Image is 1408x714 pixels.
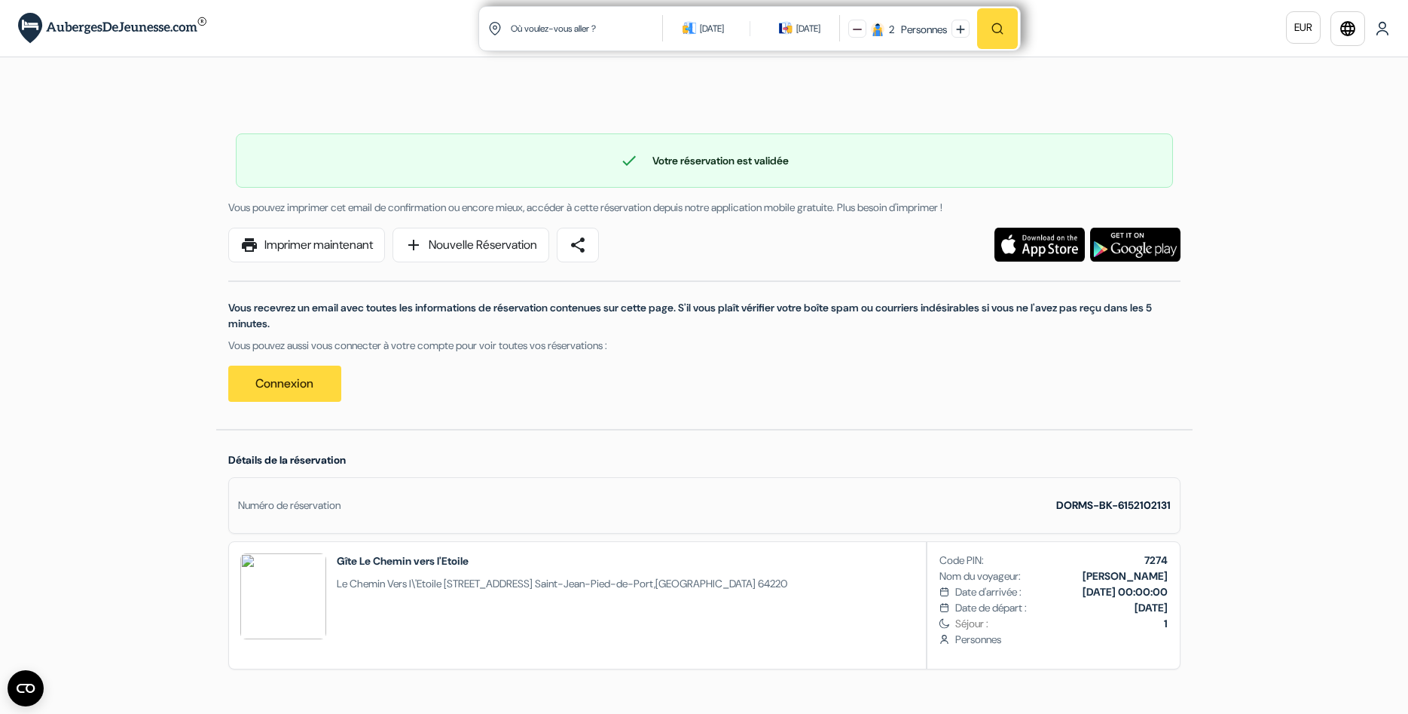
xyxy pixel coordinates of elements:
[1098,15,1393,287] iframe: Dialoogvenster Inloggen met Google
[569,236,587,254] span: share
[228,201,942,214] span: Vous pouvez imprimer cet email de confirmation ou encore mieux, accéder à cette réservation depui...
[955,600,1027,616] span: Date de départ :
[700,21,724,36] div: [DATE]
[871,23,884,36] img: guest icon
[939,553,984,568] span: Code PIN:
[955,616,1167,632] span: Séjour :
[1056,498,1171,512] strong: DORMS-BK-6152102131
[955,632,1167,648] span: Personnes
[889,22,894,38] div: 2
[488,22,502,35] img: location icon
[535,577,654,590] span: Saint-Jean-Pied-de-Port
[557,228,599,262] a: share
[1090,228,1180,262] img: Téléchargez l'application gratuite
[240,553,326,639] img: VjAAPlFkAToOOlY5
[758,577,787,590] span: 64220
[1330,11,1365,46] a: language
[509,10,665,47] input: Ville, université ou logement
[392,228,549,262] a: addNouvelle Réservation
[238,498,341,513] div: Numéro de réservation
[683,21,696,35] img: calendarIcon icon
[337,576,787,592] span: ,
[620,152,638,170] span: check
[796,21,820,36] div: [DATE]
[228,300,1180,332] p: Vous recevrez un email avec toutes les informations de réservation contenues sur cette page. S'il...
[1083,569,1168,583] b: [PERSON_NAME]
[405,236,423,254] span: add
[994,228,1085,262] img: Téléchargez l'application gratuite
[1135,601,1168,614] b: [DATE]
[896,22,947,38] div: Personnes
[228,338,1180,354] p: Vous pouvez aussi vous connecter à votre compte pour voir toutes vos réservations :
[939,568,1021,584] span: Nom du voyageur:
[955,584,1022,600] span: Date d'arrivée :
[1144,553,1168,567] b: 7274
[853,25,862,34] img: minus
[237,152,1172,170] div: Votre réservation est validée
[655,577,756,590] span: [GEOGRAPHIC_DATA]
[779,21,793,35] img: calendarIcon icon
[240,236,258,254] span: print
[1083,585,1168,599] b: [DATE] 00:00:00
[8,670,44,706] button: CMP-Widget öffnen
[228,366,341,402] a: Connexion
[337,577,533,590] span: Le Chemin Vers l\'Etoile [STREET_ADDRESS]
[228,228,385,262] a: printImprimer maintenant
[1164,617,1168,630] b: 1
[956,25,965,34] img: plus
[337,553,787,568] h2: Gîte Le Chemin vers l'Etoile
[1286,11,1321,44] a: EUR
[18,13,206,44] img: AubergesDeJeunesse.com
[228,453,346,467] span: Détails de la réservation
